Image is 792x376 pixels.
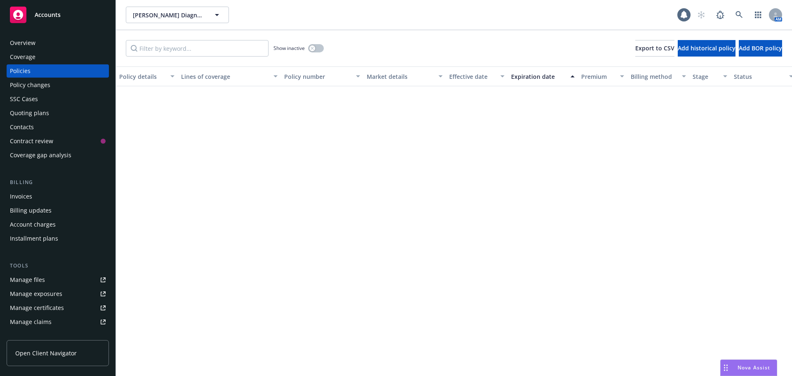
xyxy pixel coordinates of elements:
[635,40,674,57] button: Export to CSV
[720,359,777,376] button: Nova Assist
[10,92,38,106] div: SSC Cases
[7,178,109,187] div: Billing
[734,72,784,81] div: Status
[739,44,782,52] span: Add BOR policy
[693,72,718,81] div: Stage
[10,64,31,78] div: Policies
[10,121,34,134] div: Contacts
[7,301,109,315] a: Manage certificates
[627,66,689,86] button: Billing method
[126,40,269,57] input: Filter by keyword...
[7,121,109,134] a: Contacts
[7,78,109,92] a: Policy changes
[10,287,62,300] div: Manage exposures
[511,72,566,81] div: Expiration date
[363,66,446,86] button: Market details
[7,64,109,78] a: Policies
[7,106,109,120] a: Quoting plans
[10,273,45,286] div: Manage files
[731,7,747,23] a: Search
[7,287,109,300] a: Manage exposures
[446,66,508,86] button: Effective date
[126,7,229,23] button: [PERSON_NAME] Diagnostics
[678,44,735,52] span: Add historical policy
[367,72,434,81] div: Market details
[116,66,178,86] button: Policy details
[689,66,731,86] button: Stage
[119,72,165,81] div: Policy details
[750,7,766,23] a: Switch app
[449,72,495,81] div: Effective date
[281,66,363,86] button: Policy number
[7,190,109,203] a: Invoices
[10,36,35,50] div: Overview
[10,315,52,329] div: Manage claims
[284,72,351,81] div: Policy number
[631,72,677,81] div: Billing method
[178,66,281,86] button: Lines of coverage
[15,349,77,357] span: Open Client Navigator
[738,364,770,371] span: Nova Assist
[7,329,109,343] a: Manage BORs
[7,262,109,270] div: Tools
[7,204,109,217] a: Billing updates
[10,204,52,217] div: Billing updates
[721,360,731,376] div: Drag to move
[678,40,735,57] button: Add historical policy
[7,315,109,329] a: Manage claims
[7,218,109,231] a: Account charges
[10,329,49,343] div: Manage BORs
[10,190,32,203] div: Invoices
[7,92,109,106] a: SSC Cases
[10,218,56,231] div: Account charges
[7,50,109,64] a: Coverage
[7,36,109,50] a: Overview
[712,7,728,23] a: Report a Bug
[10,149,71,162] div: Coverage gap analysis
[7,149,109,162] a: Coverage gap analysis
[35,12,61,18] span: Accounts
[7,135,109,148] a: Contract review
[635,44,674,52] span: Export to CSV
[10,50,35,64] div: Coverage
[10,78,50,92] div: Policy changes
[10,232,58,245] div: Installment plans
[508,66,578,86] button: Expiration date
[181,72,269,81] div: Lines of coverage
[693,7,709,23] a: Start snowing
[10,106,49,120] div: Quoting plans
[10,135,53,148] div: Contract review
[133,11,204,19] span: [PERSON_NAME] Diagnostics
[273,45,305,52] span: Show inactive
[7,3,109,26] a: Accounts
[10,301,64,315] div: Manage certificates
[739,40,782,57] button: Add BOR policy
[581,72,615,81] div: Premium
[578,66,627,86] button: Premium
[7,232,109,245] a: Installment plans
[7,273,109,286] a: Manage files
